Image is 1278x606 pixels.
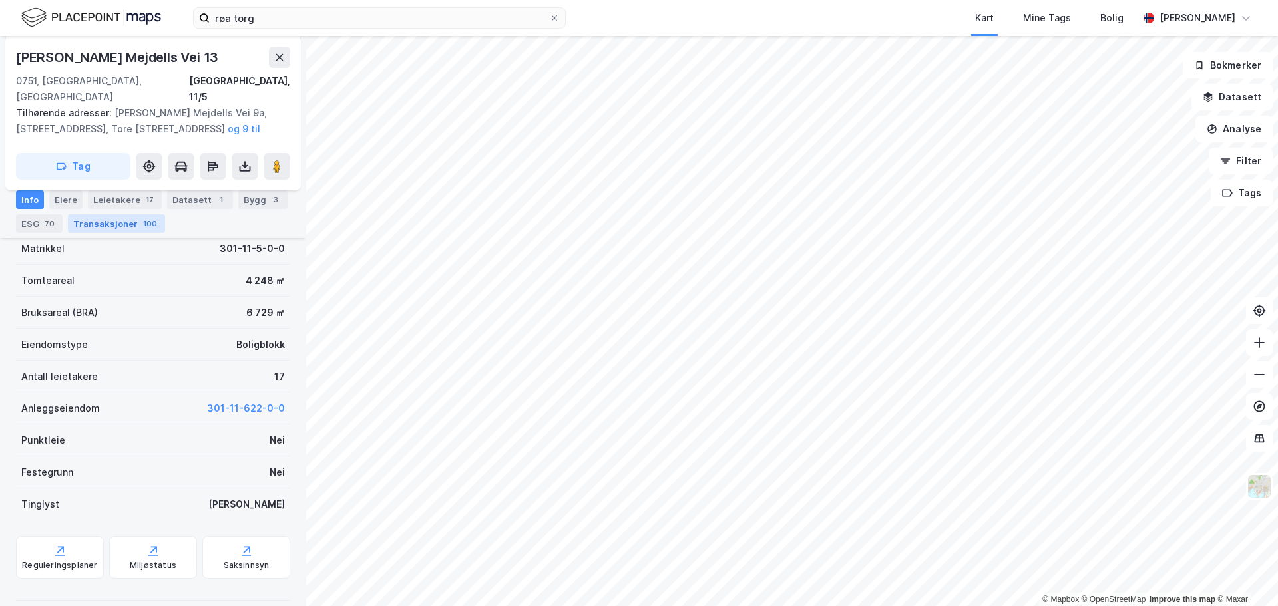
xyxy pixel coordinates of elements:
[21,337,88,353] div: Eiendomstype
[167,190,233,209] div: Datasett
[16,190,44,209] div: Info
[208,496,285,512] div: [PERSON_NAME]
[16,107,114,118] span: Tilhørende adresser:
[238,190,288,209] div: Bygg
[42,217,57,230] div: 70
[21,496,59,512] div: Tinglyst
[236,337,285,353] div: Boligblokk
[270,464,285,480] div: Nei
[21,241,65,257] div: Matrikkel
[274,369,285,384] div: 17
[21,273,75,289] div: Tomteareal
[16,153,130,180] button: Tag
[21,369,98,384] div: Antall leietakere
[21,400,100,416] div: Anleggseiendom
[21,464,73,480] div: Festegrunn
[246,305,285,321] div: 6 729 ㎡
[16,214,63,233] div: ESG
[16,47,221,68] div: [PERSON_NAME] Mejdells Vei 13
[224,560,270,571] div: Saksinnsyn
[1195,116,1273,142] button: Analyse
[130,560,176,571] div: Miljøstatus
[210,8,549,28] input: Søk på adresse, matrikkel, gårdeiere, leietakere eller personer
[49,190,83,209] div: Eiere
[1211,180,1273,206] button: Tags
[22,560,97,571] div: Reguleringsplaner
[1160,10,1235,26] div: [PERSON_NAME]
[270,432,285,448] div: Nei
[975,10,994,26] div: Kart
[207,400,285,416] button: 301-11-622-0-0
[1191,84,1273,110] button: Datasett
[140,217,160,230] div: 100
[1211,542,1278,606] iframe: Chat Widget
[1247,474,1272,499] img: Z
[1100,10,1124,26] div: Bolig
[21,305,98,321] div: Bruksareal (BRA)
[143,193,156,206] div: 17
[21,432,65,448] div: Punktleie
[1023,10,1071,26] div: Mine Tags
[16,105,280,137] div: [PERSON_NAME] Mejdells Vei 9a, [STREET_ADDRESS], Tore [STREET_ADDRESS]
[1150,595,1215,604] a: Improve this map
[88,190,162,209] div: Leietakere
[21,6,161,29] img: logo.f888ab2527a4732fd821a326f86c7f29.svg
[214,193,228,206] div: 1
[1183,52,1273,78] button: Bokmerker
[189,73,290,105] div: [GEOGRAPHIC_DATA], 11/5
[68,214,165,233] div: Transaksjoner
[246,273,285,289] div: 4 248 ㎡
[269,193,282,206] div: 3
[220,241,285,257] div: 301-11-5-0-0
[1042,595,1079,604] a: Mapbox
[1082,595,1146,604] a: OpenStreetMap
[1209,148,1273,174] button: Filter
[16,73,189,105] div: 0751, [GEOGRAPHIC_DATA], [GEOGRAPHIC_DATA]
